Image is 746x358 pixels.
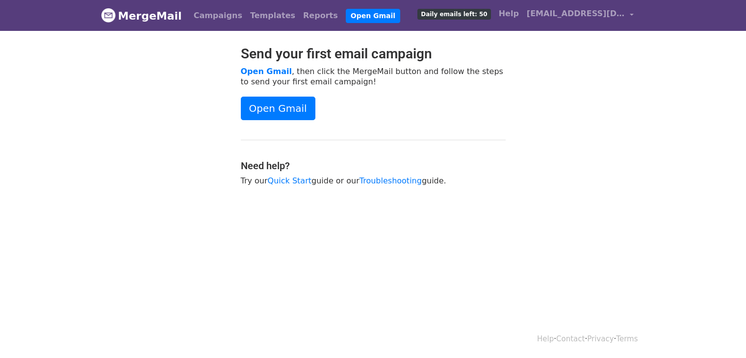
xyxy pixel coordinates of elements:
[241,160,506,172] h4: Need help?
[537,334,554,343] a: Help
[413,4,494,24] a: Daily emails left: 50
[360,176,422,185] a: Troubleshooting
[527,8,625,20] span: [EMAIL_ADDRESS][DOMAIN_NAME]
[417,9,490,20] span: Daily emails left: 50
[190,6,246,26] a: Campaigns
[616,334,638,343] a: Terms
[241,66,506,87] p: , then click the MergeMail button and follow the steps to send your first email campaign!
[556,334,585,343] a: Contact
[101,8,116,23] img: MergeMail logo
[346,9,400,23] a: Open Gmail
[495,4,523,24] a: Help
[246,6,299,26] a: Templates
[241,46,506,62] h2: Send your first email campaign
[101,5,182,26] a: MergeMail
[587,334,614,343] a: Privacy
[241,176,506,186] p: Try our guide or our guide.
[268,176,311,185] a: Quick Start
[241,97,315,120] a: Open Gmail
[523,4,638,27] a: [EMAIL_ADDRESS][DOMAIN_NAME]
[241,67,292,76] a: Open Gmail
[299,6,342,26] a: Reports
